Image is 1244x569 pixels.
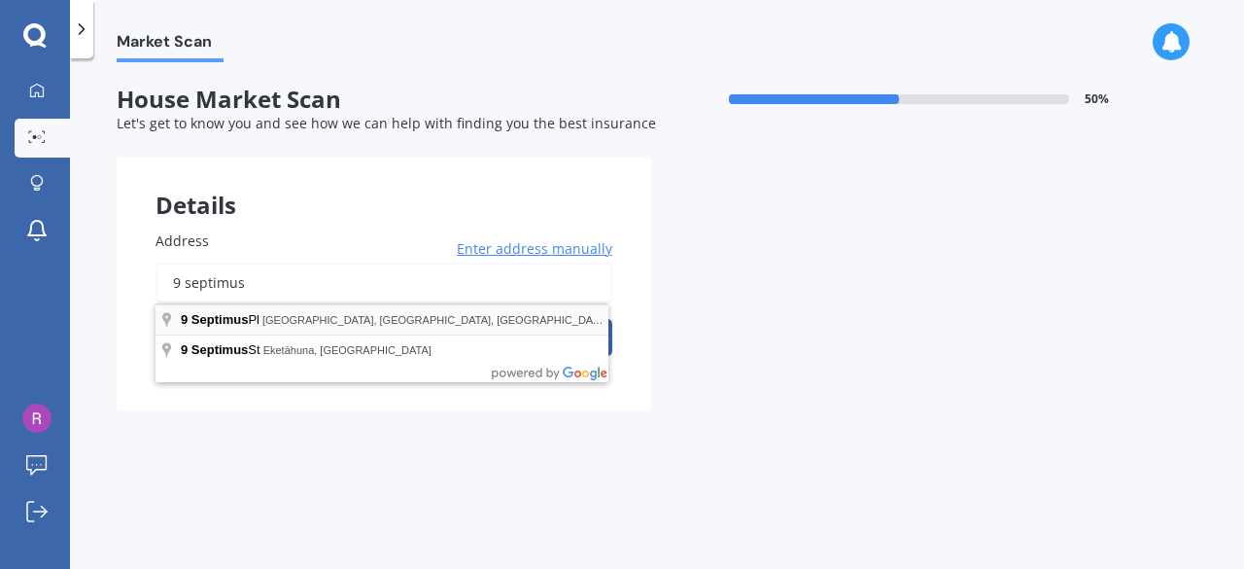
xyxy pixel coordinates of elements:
span: [GEOGRAPHIC_DATA], [GEOGRAPHIC_DATA], [GEOGRAPHIC_DATA] [262,314,608,326]
span: Eketāhuna, [GEOGRAPHIC_DATA] [263,344,432,356]
span: St [181,342,263,357]
span: Let's get to know you and see how we can help with finding you the best insurance [117,114,656,132]
span: Enter address manually [457,239,612,259]
span: House Market Scan [117,86,651,114]
span: Septimus [191,312,249,327]
div: Details [117,157,651,215]
span: Pl [181,312,262,327]
span: 9 [181,312,188,327]
span: Market Scan [117,32,224,58]
input: Enter address [155,263,612,303]
span: 9 Septimus [181,342,248,357]
span: Address [155,231,209,250]
img: ACg8ocI3td4ajF-KT7BQwsM9oA1XlgF4g2vsio2a_jziJ7W1p1nnrQ=s96-c [22,404,52,433]
span: 50 % [1085,92,1109,106]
